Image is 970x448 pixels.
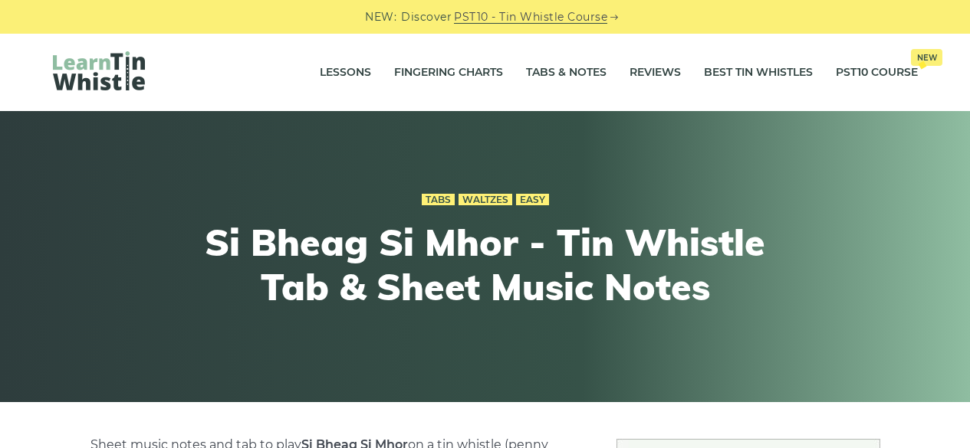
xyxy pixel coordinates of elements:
a: PST10 CourseNew [836,54,918,92]
img: LearnTinWhistle.com [53,51,145,90]
a: Easy [516,194,549,206]
a: Best Tin Whistles [704,54,813,92]
a: Lessons [320,54,371,92]
a: Reviews [630,54,681,92]
a: Tabs & Notes [526,54,607,92]
a: Tabs [422,194,455,206]
a: Waltzes [459,194,512,206]
a: Fingering Charts [394,54,503,92]
h1: Si­ Bheag Si­ Mhor - Tin Whistle Tab & Sheet Music Notes [203,221,768,309]
span: New [911,49,942,66]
